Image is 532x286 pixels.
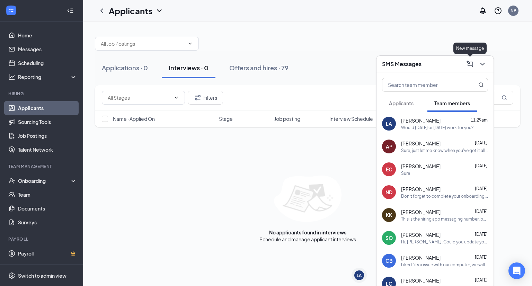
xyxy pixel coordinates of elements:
div: Open Intercom Messenger [508,262,525,279]
span: [DATE] [475,209,488,214]
a: Talent Network [18,143,77,157]
div: Payroll [8,236,76,242]
div: LA [357,272,362,278]
div: SO [385,234,393,241]
svg: WorkstreamLogo [8,7,15,14]
span: [DATE] [475,140,488,145]
a: Messages [18,42,77,56]
button: ComposeMessage [464,59,476,70]
a: Team [18,188,77,202]
svg: MagnifyingGlass [502,95,507,100]
div: ND [385,189,392,196]
svg: MagnifyingGlass [478,82,484,88]
span: Job posting [274,115,300,122]
div: KK [386,212,392,218]
span: Name · Applied On [113,115,155,122]
div: EC [386,166,392,173]
span: [PERSON_NAME] [401,186,441,193]
span: Stage [219,115,233,122]
svg: QuestionInfo [494,7,502,15]
span: [DATE] [475,232,488,237]
span: Applicants [389,100,414,106]
div: LA [386,120,392,127]
div: CB [385,257,393,264]
a: PayrollCrown [18,247,77,260]
div: Team Management [8,163,76,169]
div: Onboarding [18,177,71,184]
span: [DATE] [475,277,488,283]
svg: ChevronLeft [98,7,106,15]
svg: ComposeMessage [466,60,474,68]
span: [PERSON_NAME] [401,117,441,124]
svg: UserCheck [8,177,15,184]
input: Search team member [382,78,464,91]
svg: Filter [194,93,202,102]
div: Hiring [8,91,76,97]
div: Reporting [18,73,78,80]
div: No applicants found in interviews [269,229,346,236]
span: [PERSON_NAME] [401,208,441,215]
span: [DATE] [475,186,488,191]
div: Liked “its a issue with our computer, we will fix it” [401,262,488,268]
svg: Notifications [479,7,487,15]
svg: Settings [8,272,15,279]
div: New message [453,43,487,54]
div: This is the hiring app messaging number, but this is [PERSON_NAME] right now. Did you need someth... [401,216,488,222]
div: NP [511,8,516,14]
div: Don't forget to complete your onboarding paperwork in the link [401,193,488,199]
a: Surveys [18,215,77,229]
svg: ChevronDown [155,7,163,15]
span: [DATE] [475,163,488,168]
span: 11:29am [471,117,488,123]
div: Sure, just let me know when you've got it all figured out. [401,148,488,153]
svg: Analysis [8,73,15,80]
button: ChevronDown [477,59,488,70]
span: [PERSON_NAME] [401,277,441,284]
span: [PERSON_NAME] [401,163,441,170]
a: Applicants [18,101,77,115]
a: Sourcing Tools [18,115,77,129]
div: Would [DATE] or [DATE] work for you? [401,125,473,131]
svg: Collapse [67,7,74,14]
svg: ChevronDown [174,95,179,100]
span: [PERSON_NAME] [401,231,441,238]
a: Job Postings [18,129,77,143]
div: AP [386,143,392,150]
div: Switch to admin view [18,272,66,279]
div: Sure [401,170,410,176]
a: Home [18,28,77,42]
div: Applications · 0 [102,63,148,72]
input: All Job Postings [101,40,185,47]
svg: ChevronDown [187,41,193,46]
span: [PERSON_NAME] [401,254,441,261]
input: All Stages [108,94,171,101]
span: [DATE] [475,254,488,260]
span: [PERSON_NAME] [401,140,441,147]
div: Offers and hires · 79 [229,63,289,72]
img: empty-state [274,176,342,222]
h1: Applicants [109,5,152,17]
div: Schedule and manage applicant interviews [259,236,356,243]
h3: SMS Messages [382,60,422,68]
span: Interview Schedule [329,115,373,122]
button: Filter Filters [188,91,223,105]
span: Team members [434,100,470,106]
div: Hi, [PERSON_NAME]. Could you update your school availability when you get the chance? [401,239,488,245]
a: Documents [18,202,77,215]
div: Interviews · 0 [169,63,209,72]
svg: ChevronDown [478,60,487,68]
a: Scheduling [18,56,77,70]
